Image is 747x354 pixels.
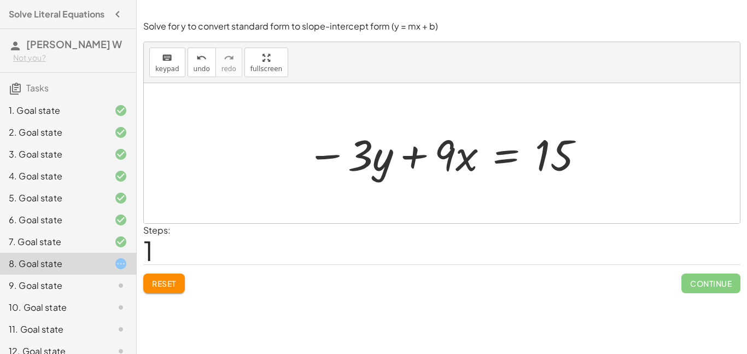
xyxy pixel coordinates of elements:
[9,213,97,227] div: 6. Goal state
[26,38,122,50] span: [PERSON_NAME] W
[114,213,127,227] i: Task finished and correct.
[143,234,153,267] span: 1
[114,323,127,336] i: Task not started.
[196,51,207,65] i: undo
[215,48,242,77] button: redoredo
[9,323,97,336] div: 11. Goal state
[9,279,97,292] div: 9. Goal state
[114,191,127,205] i: Task finished and correct.
[9,148,97,161] div: 3. Goal state
[114,104,127,117] i: Task finished and correct.
[9,235,97,248] div: 7. Goal state
[250,65,282,73] span: fullscreen
[13,53,127,63] div: Not you?
[149,48,185,77] button: keyboardkeypad
[221,65,236,73] span: redo
[152,278,176,288] span: Reset
[9,301,97,314] div: 10. Goal state
[188,48,216,77] button: undoundo
[114,257,127,270] i: Task started.
[9,104,97,117] div: 1. Goal state
[114,301,127,314] i: Task not started.
[114,148,127,161] i: Task finished and correct.
[194,65,210,73] span: undo
[162,51,172,65] i: keyboard
[224,51,234,65] i: redo
[244,48,288,77] button: fullscreen
[114,126,127,139] i: Task finished and correct.
[9,257,97,270] div: 8. Goal state
[143,224,171,236] label: Steps:
[9,191,97,205] div: 5. Goal state
[114,170,127,183] i: Task finished and correct.
[9,8,104,21] h4: Solve Literal Equations
[143,20,740,33] p: Solve for y to convert standard form to slope-intercept form (y = mx + b)
[114,235,127,248] i: Task finished and correct.
[26,82,49,94] span: Tasks
[9,126,97,139] div: 2. Goal state
[9,170,97,183] div: 4. Goal state
[155,65,179,73] span: keypad
[143,274,185,293] button: Reset
[114,279,127,292] i: Task not started.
